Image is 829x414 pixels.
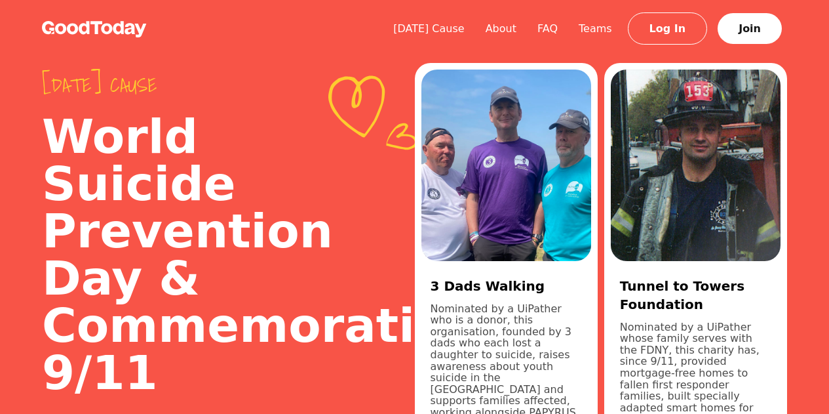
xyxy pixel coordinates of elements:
[527,22,568,35] a: FAQ
[42,113,310,396] h2: World Suicide Prevention Day & Commemorating 9/11
[421,70,591,261] img: 2a8c2a7d-bc2c-4964-b110-2a1dece1eb07.jpg
[431,277,582,295] h3: 3 Dads Walking
[628,12,708,45] a: Log In
[383,22,475,35] a: [DATE] Cause
[620,277,771,314] h3: Tunnel to Towers Foundation
[611,70,781,261] img: d771cb08-0450-44ce-8b2e-a93810bfe47c.jpg
[42,73,310,97] span: [DATE] cause
[568,22,623,35] a: Teams
[475,22,527,35] a: About
[718,13,782,44] a: Join
[42,21,147,37] img: GoodToday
